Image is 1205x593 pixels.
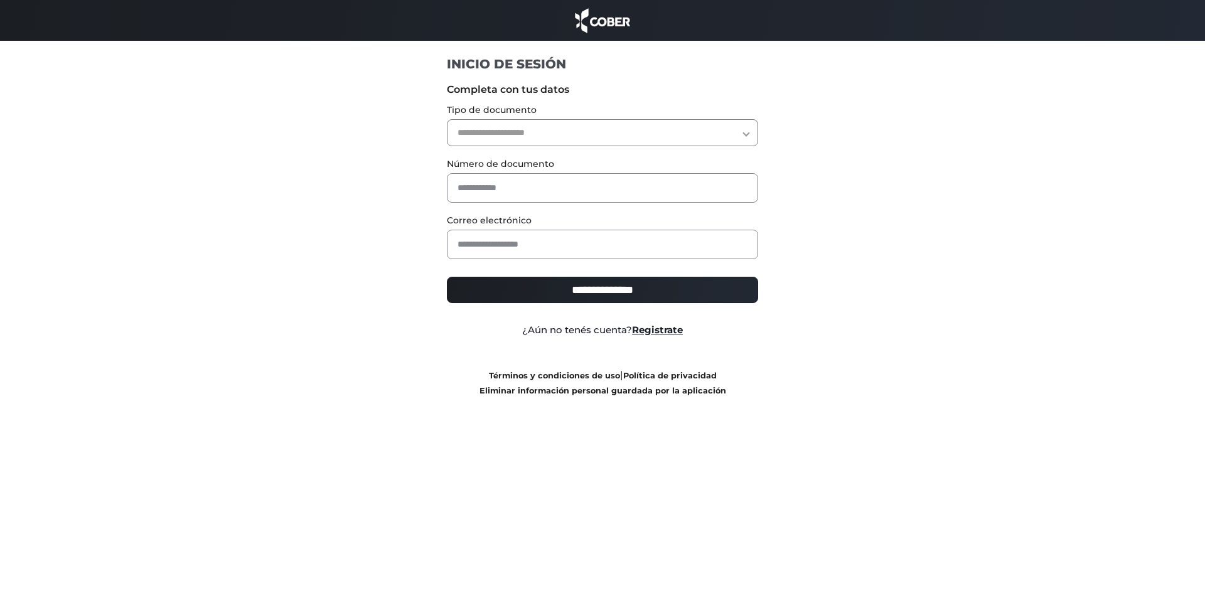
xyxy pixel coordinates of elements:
label: Tipo de documento [447,104,759,117]
h1: INICIO DE SESIÓN [447,56,759,72]
a: Registrate [632,324,683,336]
div: ¿Aún no tenés cuenta? [437,323,768,338]
label: Número de documento [447,158,759,171]
img: cober_marca.png [572,6,633,35]
label: Correo electrónico [447,214,759,227]
a: Eliminar información personal guardada por la aplicación [479,386,726,395]
a: Términos y condiciones de uso [489,371,620,380]
a: Política de privacidad [623,371,717,380]
div: | [437,368,768,398]
label: Completa con tus datos [447,82,759,97]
